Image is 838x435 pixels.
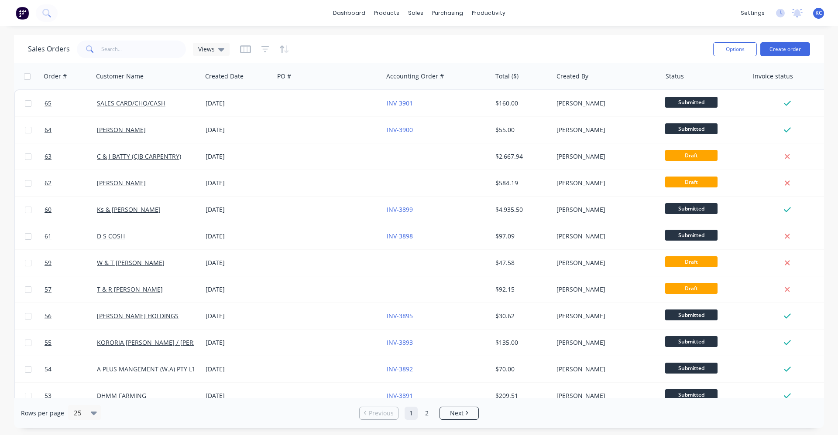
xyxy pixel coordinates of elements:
[205,72,244,81] div: Created Date
[45,179,52,187] span: 62
[16,7,29,20] img: Factory
[556,126,653,134] div: [PERSON_NAME]
[495,312,547,320] div: $30.62
[450,409,464,418] span: Next
[495,126,547,134] div: $55.00
[713,42,757,56] button: Options
[45,223,97,249] a: 61
[45,391,52,400] span: 53
[356,407,482,420] ul: Pagination
[206,338,271,347] div: [DATE]
[206,312,271,320] div: [DATE]
[97,126,146,134] a: [PERSON_NAME]
[387,312,413,320] a: INV-3895
[495,365,547,374] div: $70.00
[753,72,793,81] div: Invoice status
[45,356,97,382] a: 54
[556,312,653,320] div: [PERSON_NAME]
[495,152,547,161] div: $2,667.94
[206,179,271,187] div: [DATE]
[665,97,718,108] span: Submitted
[386,72,444,81] div: Accounting Order #
[97,391,146,400] a: DHMM FARMING
[97,232,125,240] a: D S COSH
[467,7,510,20] div: productivity
[97,205,161,214] a: Ks & [PERSON_NAME]
[45,312,52,320] span: 56
[556,258,653,267] div: [PERSON_NAME]
[206,99,271,108] div: [DATE]
[665,363,718,374] span: Submitted
[45,383,97,409] a: 53
[45,232,52,241] span: 61
[665,309,718,320] span: Submitted
[428,7,467,20] div: purchasing
[760,42,810,56] button: Create order
[665,230,718,241] span: Submitted
[495,232,547,241] div: $97.09
[97,338,229,347] a: KORORIA [PERSON_NAME] / [PERSON_NAME]
[198,44,215,54] span: Views
[45,330,97,356] a: 55
[44,72,67,81] div: Order #
[45,90,97,116] a: 65
[97,152,181,160] a: C & J BATTY (CJB CARPENTRY)
[665,123,718,134] span: Submitted
[556,365,653,374] div: [PERSON_NAME]
[665,283,718,294] span: Draft
[666,72,684,81] div: Status
[556,179,653,187] div: [PERSON_NAME]
[45,197,97,223] a: 60
[45,99,52,108] span: 65
[665,177,718,187] span: Draft
[97,179,146,187] a: [PERSON_NAME]
[405,407,418,420] a: Page 1 is your current page
[28,45,70,53] h1: Sales Orders
[206,152,271,161] div: [DATE]
[495,285,547,294] div: $92.15
[360,409,398,418] a: Previous page
[495,205,547,214] div: $4,935.50
[387,365,413,373] a: INV-3892
[387,232,413,240] a: INV-3898
[45,126,52,134] span: 64
[45,285,52,294] span: 57
[206,126,271,134] div: [DATE]
[815,9,822,17] span: KC
[329,7,370,20] a: dashboard
[206,232,271,241] div: [DATE]
[45,258,52,267] span: 59
[206,285,271,294] div: [DATE]
[495,258,547,267] div: $47.58
[440,409,478,418] a: Next page
[97,365,200,373] a: A PLUS MANGEMENT (W.A) PTY LTD
[277,72,291,81] div: PO #
[665,336,718,347] span: Submitted
[206,205,271,214] div: [DATE]
[387,391,413,400] a: INV-3891
[45,303,97,329] a: 56
[370,7,404,20] div: products
[495,99,547,108] div: $160.00
[556,205,653,214] div: [PERSON_NAME]
[97,312,179,320] a: [PERSON_NAME] HOLDINGS
[97,99,165,107] a: SALES CARD/CHQ/CASH
[665,150,718,161] span: Draft
[556,152,653,161] div: [PERSON_NAME]
[495,391,547,400] div: $209.51
[45,170,97,196] a: 62
[387,99,413,107] a: INV-3901
[96,72,144,81] div: Customer Name
[21,409,64,418] span: Rows per page
[665,256,718,267] span: Draft
[387,126,413,134] a: INV-3900
[97,285,163,293] a: T & R [PERSON_NAME]
[495,179,547,187] div: $584.19
[556,391,653,400] div: [PERSON_NAME]
[556,232,653,241] div: [PERSON_NAME]
[556,285,653,294] div: [PERSON_NAME]
[495,72,519,81] div: Total ($)
[420,407,433,420] a: Page 2
[45,117,97,143] a: 64
[736,7,769,20] div: settings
